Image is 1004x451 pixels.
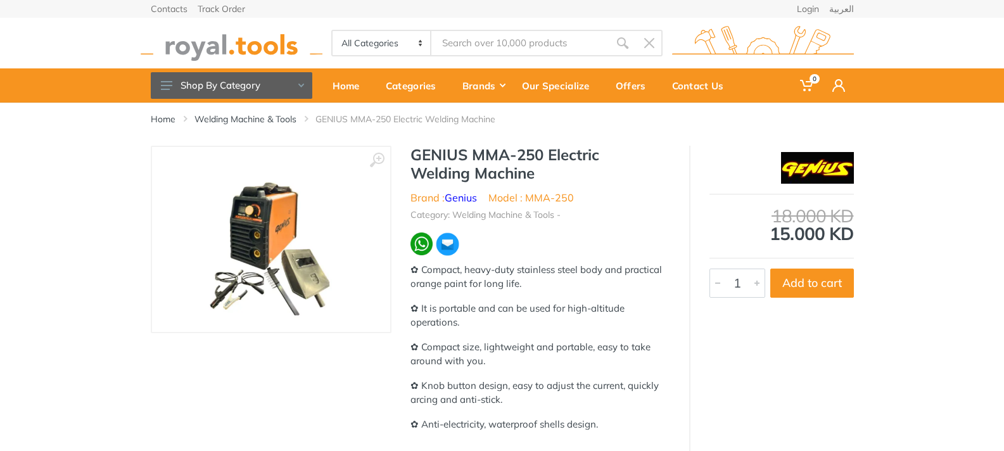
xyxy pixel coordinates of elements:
[333,31,432,55] select: Category
[607,72,663,99] div: Offers
[151,72,312,99] button: Shop By Category
[191,160,351,319] img: Royal Tools - GENIUS MMA-250 Electric Welding Machine
[410,417,670,432] p: ✿ Anti-electricity, waterproof shells design.
[377,68,454,103] a: Categories
[410,379,670,407] p: ✿ Knob button design, easy to adjust the current, quickly arcing and anti-stick.
[663,68,741,103] a: Contact Us
[194,113,296,125] a: Welding Machine & Tools
[791,68,823,103] a: 0
[709,207,854,225] div: 18.000 KD
[410,190,477,205] li: Brand :
[410,263,670,291] p: ✿ Compact, heavy-duty stainless steel body and practical orange paint for long life.
[513,72,607,99] div: Our Specialize
[151,113,175,125] a: Home
[141,26,322,61] img: royal.tools Logo
[454,72,513,99] div: Brands
[781,152,853,184] img: Genius
[829,4,854,13] a: العربية
[445,191,477,204] a: Genius
[324,72,377,99] div: Home
[435,232,460,257] img: ma.webp
[315,113,514,125] li: GENIUS MMA-250 Electric Welding Machine
[797,4,819,13] a: Login
[607,68,663,103] a: Offers
[410,340,670,369] p: ✿ Compact size, lightweight and portable, easy to take around with you.
[410,146,670,182] h1: GENIUS MMA-250 Electric Welding Machine
[151,113,854,125] nav: breadcrumb
[324,68,377,103] a: Home
[410,208,561,222] li: Category: Welding Machine & Tools -
[488,190,574,205] li: Model : MMA-250
[663,72,741,99] div: Contact Us
[410,302,670,330] p: ✿ It is portable and can be used for high-altitude operations.
[410,232,433,255] img: wa.webp
[672,26,854,61] img: royal.tools Logo
[513,68,607,103] a: Our Specialize
[770,269,854,298] button: Add to cart
[810,74,820,84] span: 0
[151,4,187,13] a: Contacts
[198,4,245,13] a: Track Order
[377,72,454,99] div: Categories
[709,207,854,243] div: 15.000 KD
[431,30,609,56] input: Site search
